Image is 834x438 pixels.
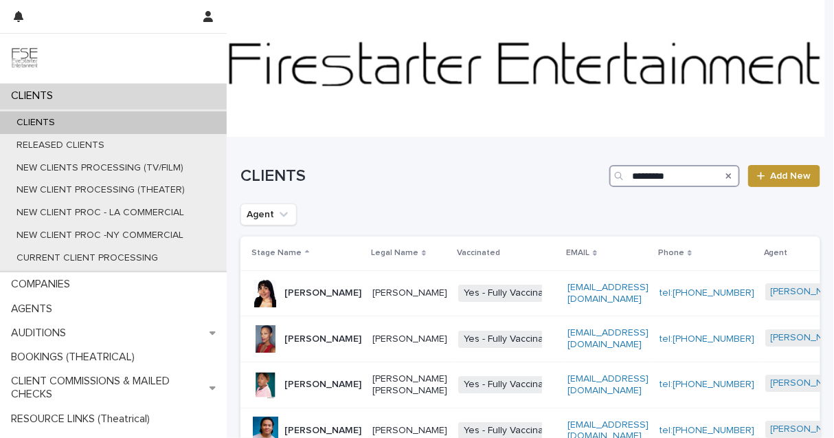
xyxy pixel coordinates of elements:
[5,413,161,426] p: RESOURCE LINKS (Theatrical)
[251,245,302,261] p: Stage Name
[284,287,361,299] p: [PERSON_NAME]
[372,333,447,345] p: [PERSON_NAME]
[748,165,820,187] a: Add New
[5,162,194,174] p: NEW CLIENTS PROCESSING (TV/FILM)
[771,171,811,181] span: Add New
[458,331,563,348] span: Yes - Fully Vaccinated
[5,117,66,129] p: CLIENTS
[764,245,788,261] p: Agent
[372,425,447,437] p: [PERSON_NAME]
[567,283,649,304] a: [EMAIL_ADDRESS][DOMAIN_NAME]
[284,333,361,345] p: [PERSON_NAME]
[284,379,361,391] p: [PERSON_NAME]
[566,245,589,261] p: EMAIL
[567,374,649,395] a: [EMAIL_ADDRESS][DOMAIN_NAME]
[5,184,196,196] p: NEW CLIENT PROCESSING (THEATER)
[5,303,63,316] p: AGENTS
[458,285,563,302] span: Yes - Fully Vaccinated
[372,373,447,397] p: [PERSON_NAME] [PERSON_NAME]
[240,204,297,226] button: Agent
[609,165,740,187] input: Search
[5,140,115,151] p: RELEASED CLIENTS
[5,351,146,364] p: BOOKINGS (THEATRICAL)
[5,230,194,241] p: NEW CLIENT PROC -NY COMMERCIAL
[5,207,195,219] p: NEW CLIENT PROC - LA COMMERCIAL
[284,425,361,437] p: [PERSON_NAME]
[660,380,754,389] a: tel:[PHONE_NUMBER]
[5,327,77,340] p: AUDITIONS
[371,245,418,261] p: Legal Name
[11,45,38,72] img: 9JgRvJ3ETPGCJDhvPVA5
[372,287,447,299] p: [PERSON_NAME]
[5,375,210,401] p: CLIENT COMMISSIONS & MAILED CHECKS
[567,328,649,349] a: [EMAIL_ADDRESS][DOMAIN_NAME]
[5,278,81,291] p: COMPANIES
[458,376,563,393] span: Yes - Fully Vaccinated
[5,89,64,102] p: CLIENTS
[240,166,604,186] h1: CLIENTS
[660,426,754,435] a: tel:[PHONE_NUMBER]
[658,245,684,261] p: Phone
[660,334,754,344] a: tel:[PHONE_NUMBER]
[660,288,754,298] a: tel:[PHONE_NUMBER]
[5,252,169,264] p: CURRENT CLIENT PROCESSING
[457,245,500,261] p: Vaccinated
